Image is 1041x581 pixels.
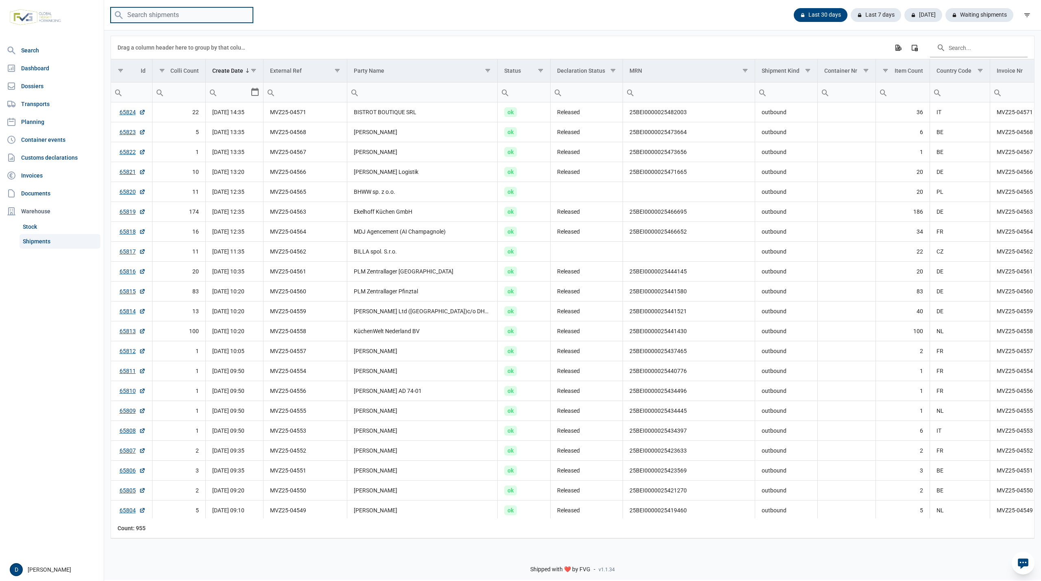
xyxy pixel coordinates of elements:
[930,262,990,282] td: DE
[623,361,755,381] td: 25BEI0000025440776
[152,282,206,301] td: 83
[7,6,64,28] img: FVG - Global freight forwarding
[875,102,930,122] td: 36
[498,82,512,102] div: Search box
[206,82,250,102] input: Filter cell
[120,168,146,176] a: 65821
[3,60,100,76] a: Dashboard
[152,82,167,102] div: Search box
[120,128,146,136] a: 65823
[111,7,253,23] input: Search shipments
[10,563,23,576] button: D
[623,501,755,520] td: 25BEI0000025419460
[818,82,876,102] td: Filter cell
[206,59,264,82] td: Column Create Date
[755,481,818,501] td: outbound
[755,202,818,222] td: outbound
[623,142,755,162] td: 25BEI0000025473656
[551,501,623,520] td: Released
[930,142,990,162] td: BE
[120,486,146,494] a: 65805
[551,341,623,361] td: Released
[875,142,930,162] td: 1
[907,40,922,55] div: Column Chooser
[551,122,623,142] td: Released
[623,341,755,361] td: 25BEI0000025437465
[120,427,146,435] a: 65808
[118,524,146,532] div: Id Count: 955
[930,501,990,520] td: NL
[755,301,818,321] td: outbound
[623,59,755,82] td: Column MRN
[264,122,347,142] td: MVZ25-04568
[264,82,278,102] div: Search box
[111,36,1034,538] div: Data grid with 955 rows and 18 columns
[818,59,876,82] td: Column Container Nr
[485,67,491,74] span: Show filter options for column 'Party Name'
[347,102,498,122] td: BISTROT BOUTIQUE SRL
[264,142,347,162] td: MVZ25-04567
[264,262,347,282] td: MVZ25-04561
[551,82,623,102] input: Filter cell
[347,282,498,301] td: PLM Zentrallager Pfinztal
[120,287,146,295] a: 65815
[264,59,347,82] td: Column External Ref
[930,162,990,182] td: DE
[120,387,146,395] a: 65810
[152,222,206,242] td: 16
[755,321,818,341] td: outbound
[755,162,818,182] td: outbound
[977,67,983,74] span: Show filter options for column 'Country Code'
[891,40,905,55] div: Export all data to Excel
[755,82,770,102] div: Search box
[755,421,818,441] td: outbound
[623,282,755,301] td: 25BEI0000025441580
[347,481,498,501] td: [PERSON_NAME]
[264,82,346,102] input: Filter cell
[551,162,623,182] td: Released
[755,401,818,421] td: outbound
[347,222,498,242] td: MDJ Agencement (AI Champagnole)
[623,381,755,401] td: 25BEI0000025434496
[930,82,990,102] input: Filter cell
[347,262,498,282] td: PLM Zentrallager [GEOGRAPHIC_DATA]
[755,441,818,461] td: outbound
[930,38,1028,57] input: Search in the data grid
[3,185,100,202] a: Documents
[152,341,206,361] td: 1
[347,59,498,82] td: Column Party Name
[264,461,347,481] td: MVZ25-04551
[875,361,930,381] td: 1
[930,242,990,262] td: CZ
[347,142,498,162] td: [PERSON_NAME]
[498,82,550,102] input: Filter cell
[623,262,755,282] td: 25BEI0000025444145
[876,82,891,102] div: Search box
[264,242,347,262] td: MVZ25-04562
[120,228,146,236] a: 65818
[120,188,146,196] a: 65820
[930,461,990,481] td: BE
[206,82,264,102] td: Filter cell
[930,301,990,321] td: DE
[930,481,990,501] td: BE
[347,401,498,421] td: [PERSON_NAME]
[111,82,126,102] div: Search box
[930,381,990,401] td: FR
[347,421,498,441] td: [PERSON_NAME]
[120,447,146,455] a: 65807
[264,321,347,341] td: MVZ25-04558
[875,262,930,282] td: 20
[551,481,623,501] td: Released
[111,82,152,102] input: Filter cell
[875,321,930,341] td: 100
[170,67,199,74] div: Colli Count
[538,67,544,74] span: Show filter options for column 'Status'
[818,82,875,102] input: Filter cell
[875,421,930,441] td: 6
[152,242,206,262] td: 11
[120,108,146,116] a: 65824
[551,82,565,102] div: Search box
[930,222,990,242] td: FR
